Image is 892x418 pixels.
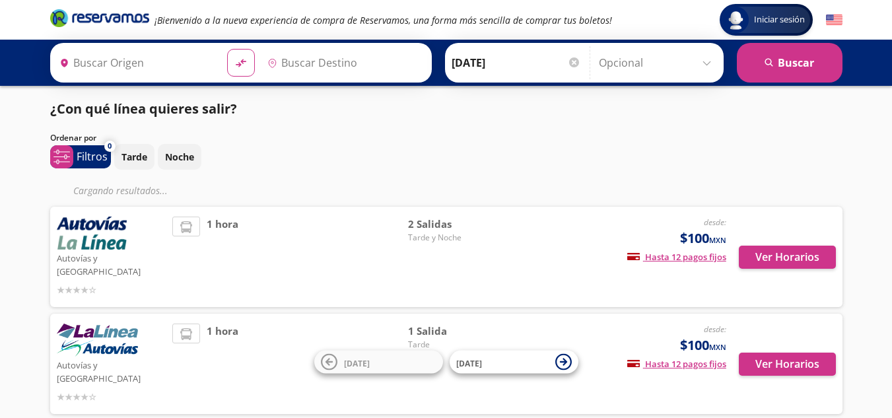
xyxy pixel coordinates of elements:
[314,351,443,374] button: [DATE]
[57,250,166,278] p: Autovías y [GEOGRAPHIC_DATA]
[165,150,194,164] p: Noche
[737,43,842,83] button: Buscar
[627,358,726,370] span: Hasta 12 pagos fijos
[50,99,237,119] p: ¿Con qué línea quieres salir?
[627,251,726,263] span: Hasta 12 pagos fijos
[408,339,500,351] span: Tarde
[456,357,482,368] span: [DATE]
[450,351,578,374] button: [DATE]
[680,335,726,355] span: $100
[452,46,581,79] input: Elegir Fecha
[207,217,238,297] span: 1 hora
[50,132,96,144] p: Ordenar por
[57,357,166,385] p: Autovías y [GEOGRAPHIC_DATA]
[408,217,500,232] span: 2 Salidas
[108,141,112,152] span: 0
[704,217,726,228] em: desde:
[262,46,425,79] input: Buscar Destino
[408,324,500,339] span: 1 Salida
[826,12,842,28] button: English
[73,184,168,197] em: Cargando resultados ...
[158,144,201,170] button: Noche
[121,150,147,164] p: Tarde
[680,228,726,248] span: $100
[749,13,810,26] span: Iniciar sesión
[54,46,217,79] input: Buscar Origen
[344,357,370,368] span: [DATE]
[154,14,612,26] em: ¡Bienvenido a la nueva experiencia de compra de Reservamos, una forma más sencilla de comprar tus...
[50,8,149,32] a: Brand Logo
[739,353,836,376] button: Ver Horarios
[709,235,726,245] small: MXN
[50,8,149,28] i: Brand Logo
[114,144,154,170] button: Tarde
[704,324,726,335] em: desde:
[57,217,127,250] img: Autovías y La Línea
[207,324,238,404] span: 1 hora
[739,246,836,269] button: Ver Horarios
[77,149,108,164] p: Filtros
[408,232,500,244] span: Tarde y Noche
[599,46,717,79] input: Opcional
[709,342,726,352] small: MXN
[50,145,111,168] button: 0Filtros
[57,324,138,357] img: Autovías y La Línea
